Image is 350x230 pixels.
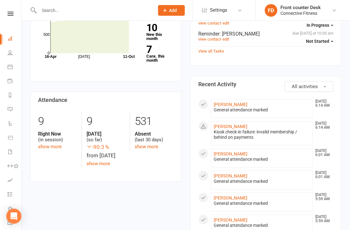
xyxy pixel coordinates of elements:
a: show more [87,161,110,166]
a: [PERSON_NAME] [214,124,247,129]
button: In Progress [307,20,333,31]
a: [PERSON_NAME] [214,151,247,156]
div: Connective Fitness [280,10,321,16]
span: Not Started [306,39,329,44]
time: [DATE] 6:14 AM [312,99,333,108]
div: Kiosk check-in failure: invalid membership / behind on payments [214,129,310,140]
a: show more [38,144,62,149]
a: 10New this month [146,23,173,41]
a: What's New [8,202,22,216]
a: 7Canx. this month [146,45,173,62]
div: (in session) [38,131,77,143]
div: Front counter Desk [280,5,321,10]
strong: [DATE] [87,131,125,137]
input: Search... [37,6,150,15]
span: Add [169,8,177,13]
a: People [8,46,22,60]
time: [DATE] 6:01 AM [312,171,333,179]
a: show more [135,144,158,149]
time: [DATE] 6:01 AM [312,149,333,157]
div: General attendance marked [214,107,310,113]
div: General attendance marked [214,179,310,184]
div: Open Intercom Messenger [6,209,21,224]
h3: Attendance [38,97,173,103]
a: [PERSON_NAME] [214,195,247,200]
div: 531 [135,112,173,131]
a: Dashboard [8,32,22,46]
span: : [PERSON_NAME] [219,31,260,37]
a: Calendar [8,60,22,75]
div: from [DATE] [87,143,125,160]
time: [DATE] 5:59 AM [312,215,333,223]
a: Payments [8,75,22,89]
div: General attendance marked [214,157,310,162]
a: [PERSON_NAME] [214,217,247,222]
strong: Absent [135,131,173,137]
a: View all Tasks [198,49,224,53]
a: Reports [8,89,22,103]
div: General attendance marked [214,223,310,228]
span: -90.3 % [87,143,125,151]
div: (so far) [87,131,125,143]
a: Product Sales [8,131,22,145]
strong: 7 [146,45,171,54]
a: Assessments [8,174,22,188]
strong: 10 [146,23,171,32]
div: 9 [87,112,125,131]
a: edit [223,21,229,25]
div: (last 30 days) [135,131,173,143]
div: FD [265,4,277,17]
button: Add [158,5,185,16]
span: In Progress [307,23,329,28]
span: Settings [210,3,227,17]
h3: Recent Activity [198,81,333,87]
button: Not Started [306,36,333,47]
time: [DATE] 5:59 AM [312,193,333,201]
strong: Right Now [38,131,77,137]
div: Reminder [198,31,333,37]
div: 9 [38,112,77,131]
button: All activities [285,81,333,92]
span: All activities [292,84,318,89]
time: [DATE] 6:14 AM [312,121,333,130]
a: edit [223,37,229,42]
a: view contact [198,21,221,25]
a: [PERSON_NAME] [214,102,247,107]
a: [PERSON_NAME] [214,173,247,178]
a: view contact [198,37,221,42]
div: General attendance marked [214,201,310,206]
